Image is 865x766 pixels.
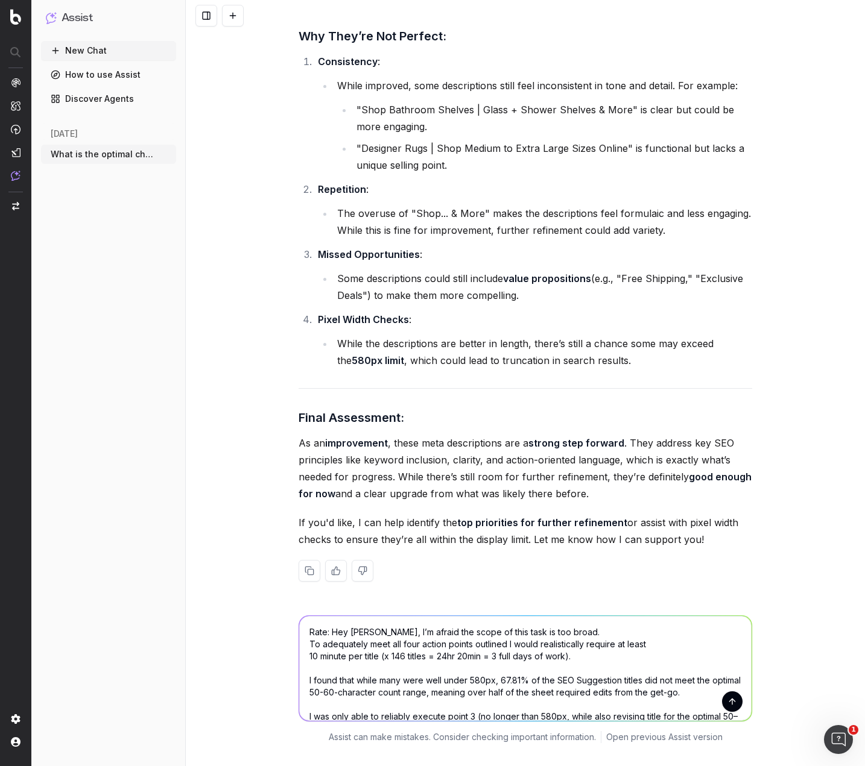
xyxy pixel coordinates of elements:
[334,205,752,239] li: The overuse of "Shop... & More" makes the descriptions feel formulaic and less engaging. While th...
[314,311,752,369] li: :
[299,408,752,427] h3: Final Assessment:
[41,89,176,108] a: Discover Agents
[62,10,93,27] h1: Assist
[46,12,57,24] img: Assist
[11,714,21,724] img: Setting
[11,148,21,157] img: Studio
[318,313,409,325] strong: Pixel Width Checks
[299,27,752,46] h3: Why They’re Not Perfect:
[299,616,752,721] textarea: Rate: Hey [PERSON_NAME], I’m afraid the scope of this task is too broad. To adequately meet all f...
[41,145,176,164] button: What is the optimal character count rang
[352,354,404,366] strong: 580px limit
[11,737,21,747] img: My account
[329,731,596,743] p: Assist can make mistakes. Consider checking important information.
[334,77,752,174] li: While improved, some descriptions still feel inconsistent in tone and detail. For example:
[318,55,378,67] strong: Consistency
[457,516,627,529] strong: top priorities for further refinement
[334,335,752,369] li: While the descriptions are better in length, there’s still a chance some may exceed the , which c...
[11,101,21,111] img: Intelligence
[46,10,171,27] button: Assist
[353,140,752,174] li: "Designer Rugs | Shop Medium to Extra Large Sizes Online" is functional but lacks a unique sellin...
[325,437,388,449] strong: improvement
[51,128,78,140] span: [DATE]
[314,246,752,304] li: :
[41,65,176,84] a: How to use Assist
[11,171,21,181] img: Assist
[334,270,752,304] li: Some descriptions could still include (e.g., "Free Shipping," "Exclusive Deals") to make them mor...
[10,9,21,25] img: Botify logo
[318,248,420,260] strong: Missed Opportunities
[299,435,752,502] p: As an , these meta descriptions are a . They address key SEO principles like keyword inclusion, c...
[503,272,591,284] strong: value propositions
[314,181,752,239] li: :
[528,437,624,449] strong: strong step forward
[824,725,853,754] iframe: Intercom live chat
[299,514,752,548] p: If you'd like, I can help identify the or assist with pixel width checks to ensure they’re all wi...
[318,183,366,195] strong: Repetition
[11,124,21,134] img: Activation
[606,731,723,743] a: Open previous Assist version
[51,148,157,160] span: What is the optimal character count rang
[353,101,752,135] li: "Shop Bathroom Shelves | Glass + Shower Shelves & More" is clear but could be more engaging.
[12,202,19,210] img: Switch project
[41,41,176,60] button: New Chat
[849,725,858,735] span: 1
[11,78,21,87] img: Analytics
[314,53,752,174] li: :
